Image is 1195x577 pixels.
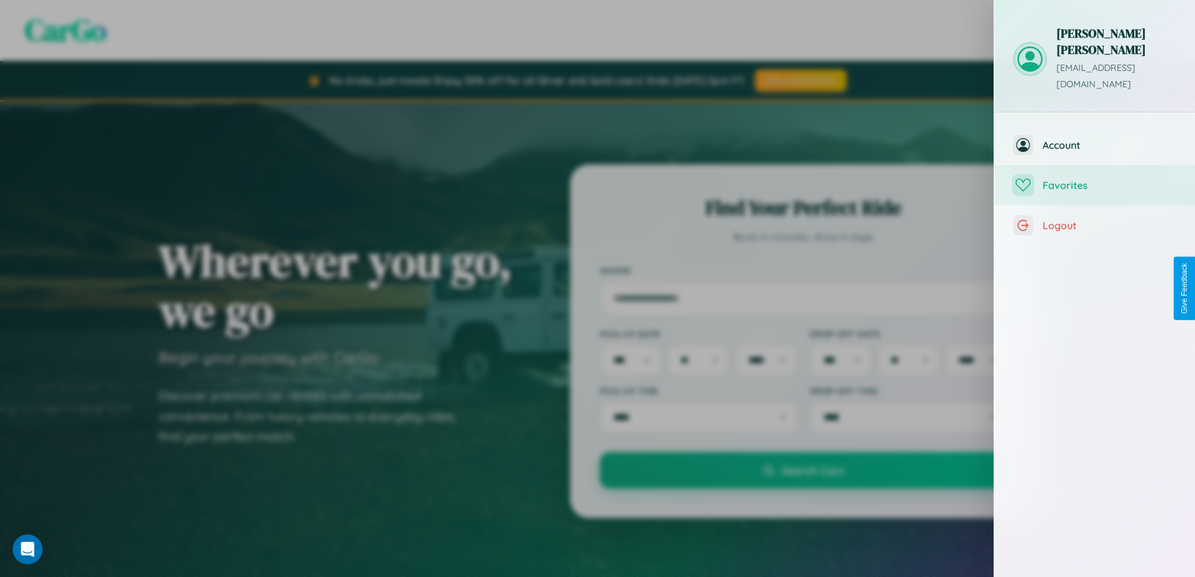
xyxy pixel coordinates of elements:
[1043,179,1176,191] span: Favorites
[13,534,43,564] iframe: Intercom live chat
[1043,219,1176,232] span: Logout
[1043,139,1176,151] span: Account
[1056,25,1176,58] h3: [PERSON_NAME] [PERSON_NAME]
[1056,60,1176,93] p: [EMAIL_ADDRESS][DOMAIN_NAME]
[994,165,1195,205] button: Favorites
[994,125,1195,165] button: Account
[1180,263,1189,314] div: Give Feedback
[994,205,1195,245] button: Logout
